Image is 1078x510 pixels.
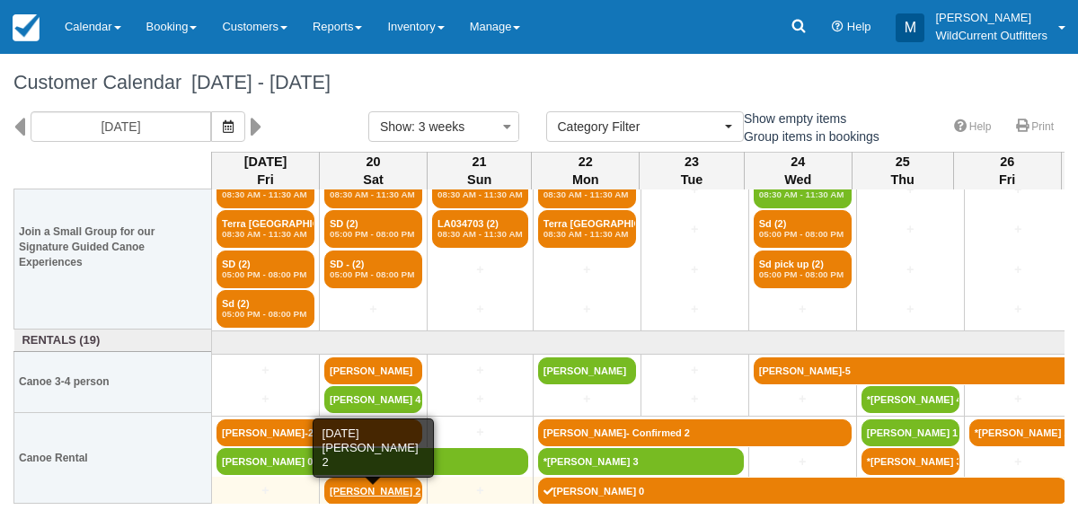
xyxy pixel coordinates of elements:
label: Show empty items [723,105,858,132]
h1: Customer Calendar [13,72,1065,93]
a: *[PERSON_NAME] 3 [538,448,744,475]
th: 21 Sun [428,152,532,189]
a: + [754,453,852,471]
em: 08:30 AM - 11:30 AM [330,189,417,200]
th: Join a Small Group for our Signature Guided Canoe Experiences [14,166,212,329]
a: [PERSON_NAME]- Confirmed 2 [538,419,852,446]
em: 08:30 AM - 11:30 AM [437,229,523,240]
em: 05:00 PM - 08:00 PM [330,269,417,280]
a: [PERSON_NAME] [324,357,422,384]
a: + [646,300,744,319]
a: Sd pick up (2)05:00 PM - 08:00 PM [754,251,852,288]
a: + [646,260,744,279]
span: Category Filter [558,118,720,136]
em: 08:30 AM - 11:30 AM [543,189,631,200]
a: SD (2)05:00 PM - 08:00 PM [216,251,314,288]
em: 05:00 PM - 08:00 PM [222,269,309,280]
a: + [324,300,422,319]
a: + [969,180,1067,199]
a: Terra [GEOGRAPHIC_DATA] - SCALA08:30 AM - 11:30 AM [538,210,636,248]
a: Print [1005,114,1065,140]
a: + [432,423,528,442]
em: 05:00 PM - 08:00 PM [759,229,846,240]
a: [PERSON_NAME] 0 [216,448,528,475]
a: Help [943,114,1003,140]
a: + [862,300,959,319]
a: + [862,220,959,239]
th: 20 Sat [320,152,428,189]
a: + [969,220,1067,239]
a: Sd (2)08:30 AM - 11:30 AM [324,171,422,208]
th: 25 Thu [852,152,953,189]
th: 26 Fri [953,152,1061,189]
a: + [538,300,636,319]
th: 22 Mon [532,152,640,189]
th: Canoe Rental [14,413,212,504]
em: 08:30 AM - 11:30 AM [543,229,631,240]
button: Show: 3 weeks [368,111,519,142]
a: Sd (2)08:30 AM - 11:30 AM [538,171,636,208]
p: [PERSON_NAME] [935,9,1047,27]
a: LA034703 (2)08:30 AM - 11:30 AM [432,210,528,248]
a: + [216,390,314,409]
a: *[PERSON_NAME] 4 [862,386,959,413]
a: [PERSON_NAME] 4 [324,386,422,413]
a: + [969,453,1067,471]
img: checkfront-main-nav-mini-logo.png [13,14,40,41]
a: [PERSON_NAME] 2 [324,478,422,505]
a: + [432,361,528,380]
a: + [646,390,744,409]
em: 08:30 AM - 11:30 AM [222,229,309,240]
a: [PERSON_NAME]-2 [216,419,422,446]
p: WildCurrent Outfitters [935,27,1047,45]
a: + [432,300,528,319]
a: Rentals (19) [19,332,208,349]
a: + [969,260,1067,279]
a: + [216,481,314,500]
a: + [216,361,314,380]
span: Help [847,20,871,33]
a: Sd (2)05:00 PM - 08:00 PM [216,290,314,328]
span: Show empty items [723,111,861,124]
a: + [432,390,528,409]
span: Show [380,119,411,134]
a: + [754,390,852,409]
a: [PERSON_NAME]- Pick up (2)08:30 AM - 11:30 AM [754,171,852,208]
a: + [862,180,959,199]
a: + [432,260,528,279]
a: SD - (2)05:00 PM - 08:00 PM [324,251,422,288]
a: Sd (2)08:30 AM - 11:30 AM [432,171,528,208]
a: + [646,361,744,380]
th: Canoe 3-4 person [14,352,212,413]
i: Help [832,22,844,33]
button: Category Filter [546,111,744,142]
a: + [538,390,636,409]
em: 05:00 PM - 08:00 PM [759,269,846,280]
a: + [754,300,852,319]
a: [PERSON_NAME] 1 [862,419,959,446]
a: + [432,481,528,500]
a: + [862,260,959,279]
span: : 3 weeks [411,119,464,134]
a: *[PERSON_NAME] 3 [862,448,959,475]
em: 08:30 AM - 11:30 AM [759,189,846,200]
a: + [969,390,1067,409]
a: SD (2)08:30 AM - 11:30 AM [216,171,314,208]
a: Terra [GEOGRAPHIC_DATA]- Naïma (2)08:30 AM - 11:30 AM [216,210,314,248]
a: + [538,260,636,279]
a: SD (2)05:00 PM - 08:00 PM [324,210,422,248]
span: Group items in bookings [723,129,894,142]
th: [DATE] Fri [212,152,320,189]
a: [PERSON_NAME] [538,357,636,384]
label: Group items in bookings [723,123,891,150]
a: Sd (2)05:00 PM - 08:00 PM [754,210,852,248]
em: 08:30 AM - 11:30 AM [222,189,309,200]
th: 24 Wed [744,152,852,189]
em: 08:30 AM - 11:30 AM [437,189,523,200]
em: 05:00 PM - 08:00 PM [330,229,417,240]
em: 05:00 PM - 08:00 PM [222,309,309,320]
a: + [646,180,744,199]
th: 23 Tue [640,152,744,189]
a: + [969,300,1067,319]
div: M [896,13,924,42]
